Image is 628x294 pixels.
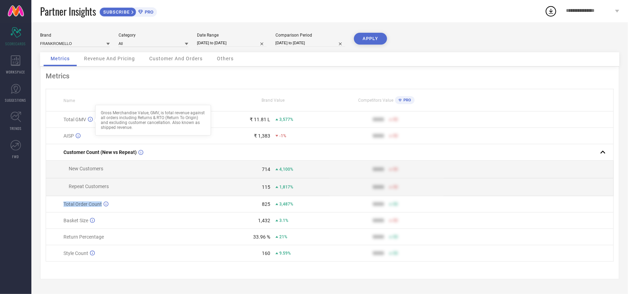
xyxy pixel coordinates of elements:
span: FWD [13,154,19,159]
span: 50 [393,133,398,138]
span: Name [63,98,75,103]
span: WORKSPACE [6,69,25,75]
div: 9999 [373,117,384,122]
span: PRO [402,98,411,102]
span: 50 [393,185,398,189]
div: 9999 [373,184,384,190]
div: Brand [40,33,110,38]
span: TRENDS [10,126,22,131]
span: Others [217,56,234,61]
span: Customer Count (New vs Repeat) [63,149,137,155]
div: ₹ 1,383 [254,133,270,139]
div: Open download list [545,5,557,17]
div: Comparison Period [275,33,345,38]
input: Select comparison period [275,39,345,47]
div: 33.96 % [253,234,270,240]
a: SUBSCRIBEPRO [99,6,157,17]
div: 9999 [373,167,384,172]
span: SUBSCRIBE [100,9,131,15]
span: New Customers [69,166,103,171]
span: 50 [393,202,398,207]
button: APPLY [354,33,387,45]
div: 115 [262,184,270,190]
span: Metrics [51,56,70,61]
div: Metrics [46,72,614,80]
span: -1% [279,133,286,138]
div: 825 [262,201,270,207]
div: 160 [262,250,270,256]
span: Partner Insights [40,4,96,18]
div: Date Range [197,33,267,38]
span: 21% [279,234,287,239]
span: Repeat Customers [69,184,109,189]
span: Total GMV [63,117,86,122]
span: Brand Value [262,98,285,103]
span: Style Count [63,250,88,256]
span: AISP [63,133,74,139]
span: Revenue And Pricing [84,56,135,61]
span: 50 [393,167,398,172]
span: 9.59% [279,251,291,256]
span: 3,577% [279,117,293,122]
div: 1,432 [258,218,270,223]
div: 9999 [373,218,384,223]
span: Basket Size [63,218,88,223]
div: 9999 [373,250,384,256]
span: 1,817% [279,185,293,189]
span: 3.1% [279,218,288,223]
span: 50 [393,218,398,223]
div: 714 [262,167,270,172]
div: ₹ 11.81 L [250,117,270,122]
span: SCORECARDS [6,41,26,46]
span: Return Percentage [63,234,104,240]
div: 9999 [373,234,384,240]
div: 9999 [373,133,384,139]
span: Competitors Value [358,98,393,103]
span: 4,100% [279,167,293,172]
span: 50 [393,234,398,239]
span: 3,487% [279,202,293,207]
span: SUGGESTIONS [5,98,27,103]
div: 9999 [373,201,384,207]
span: 50 [393,251,398,256]
input: Select date range [197,39,267,47]
div: Category [119,33,188,38]
span: PRO [143,9,153,15]
span: 50 [393,117,398,122]
div: Gross Merchandise Value, GMV, is total revenue against all orders including Returns & RTO (Return... [101,110,205,130]
span: Total Order Count [63,201,102,207]
span: Customer And Orders [149,56,203,61]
